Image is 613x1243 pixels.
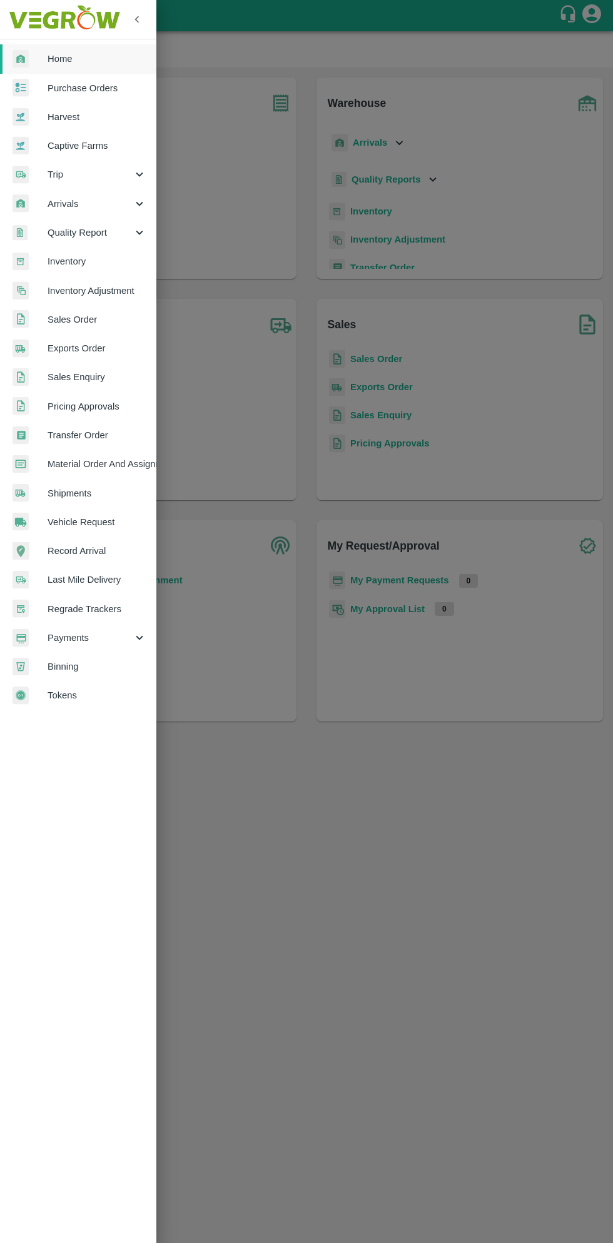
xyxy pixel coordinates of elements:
img: sales [13,310,29,328]
span: Exports Order [48,341,146,355]
span: Arrivals [48,197,133,211]
span: Record Arrival [48,544,146,558]
img: sales [13,397,29,415]
img: payment [13,629,29,647]
span: Sales Order [48,313,146,326]
img: delivery [13,571,29,589]
img: inventory [13,281,29,299]
span: Payments [48,631,133,645]
span: Tokens [48,688,146,702]
span: Vehicle Request [48,515,146,529]
img: centralMaterial [13,455,29,473]
span: Binning [48,660,146,673]
img: whTransfer [13,426,29,445]
span: Sales Enquiry [48,370,146,384]
img: whArrival [13,50,29,68]
span: Inventory [48,254,146,268]
img: whInventory [13,253,29,271]
span: Home [48,52,146,66]
img: bin [13,658,29,675]
span: Trip [48,168,133,181]
span: Harvest [48,110,146,124]
img: delivery [13,166,29,184]
img: shipments [13,484,29,502]
img: tokens [13,687,29,705]
span: Shipments [48,486,146,500]
img: whTracker [13,600,29,618]
span: Transfer Order [48,428,146,442]
span: Quality Report [48,226,133,239]
span: Pricing Approvals [48,400,146,413]
span: Captive Farms [48,139,146,153]
span: Material Order And Assignment [48,457,146,471]
img: recordArrival [13,542,29,560]
span: Purchase Orders [48,81,146,95]
img: sales [13,368,29,386]
img: reciept [13,79,29,97]
img: whArrival [13,194,29,213]
span: Regrade Trackers [48,602,146,616]
img: harvest [13,108,29,126]
img: harvest [13,136,29,155]
img: qualityReport [13,225,28,241]
img: vehicle [13,513,29,531]
span: Inventory Adjustment [48,284,146,298]
img: shipments [13,340,29,358]
span: Last Mile Delivery [48,573,146,586]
